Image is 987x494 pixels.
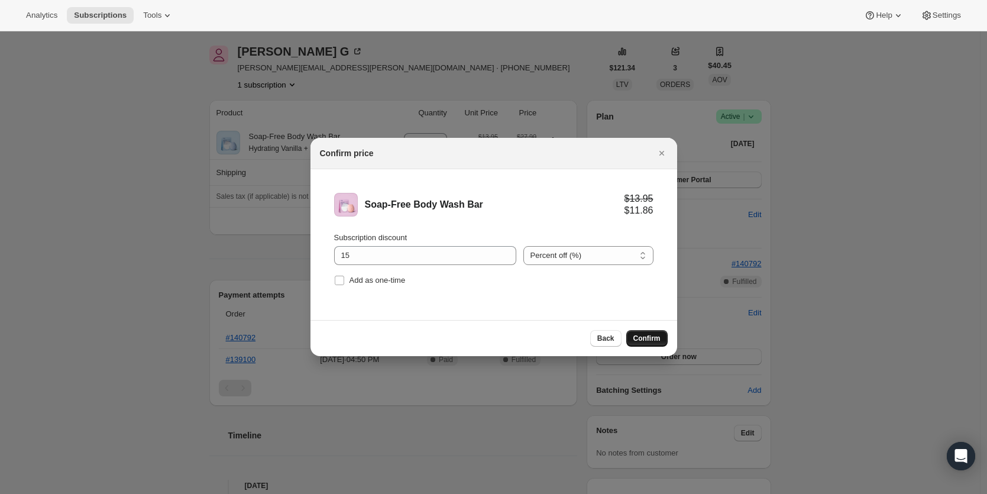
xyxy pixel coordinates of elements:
[653,145,670,162] button: Close
[597,334,614,343] span: Back
[876,11,892,20] span: Help
[624,205,653,217] div: $11.86
[914,7,968,24] button: Settings
[633,334,661,343] span: Confirm
[857,7,911,24] button: Help
[19,7,64,24] button: Analytics
[365,199,624,211] div: Soap-Free Body Wash Bar
[67,7,134,24] button: Subscriptions
[136,7,180,24] button: Tools
[334,233,407,242] span: Subscription discount
[320,147,374,159] h2: Confirm price
[26,11,57,20] span: Analytics
[624,193,653,205] div: $13.95
[590,330,622,347] button: Back
[933,11,961,20] span: Settings
[143,11,161,20] span: Tools
[350,276,406,285] span: Add as one-time
[334,193,358,217] img: Soap-Free Body Wash Bar
[74,11,127,20] span: Subscriptions
[947,442,975,470] div: Open Intercom Messenger
[626,330,668,347] button: Confirm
